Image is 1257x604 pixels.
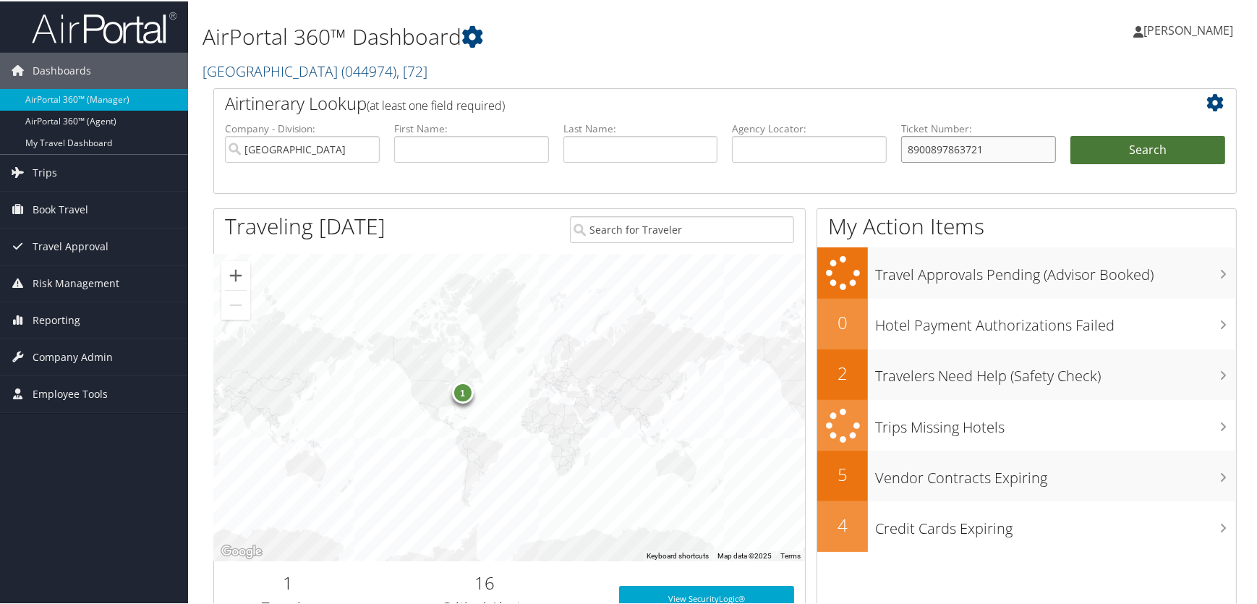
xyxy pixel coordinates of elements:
a: 4Credit Cards Expiring [817,500,1236,550]
span: Company Admin [33,338,113,374]
h3: Travel Approvals Pending (Advisor Booked) [875,256,1236,284]
label: Ticket Number: [901,120,1056,135]
a: Terms (opens in new tab) [780,550,801,558]
h3: Hotel Payment Authorizations Failed [875,307,1236,334]
a: Trips Missing Hotels [817,399,1236,450]
a: [GEOGRAPHIC_DATA] [203,60,427,80]
span: Travel Approval [33,227,108,263]
img: Google [218,541,265,560]
span: , [ 72 ] [396,60,427,80]
input: Search for Traveler [570,215,794,242]
h2: 5 [817,461,868,485]
span: Book Travel [33,190,88,226]
div: 1 [451,380,473,401]
h1: My Action Items [817,210,1236,240]
a: 2Travelers Need Help (Safety Check) [817,348,1236,399]
h1: Traveling [DATE] [225,210,385,240]
label: Company - Division: [225,120,380,135]
a: 0Hotel Payment Authorizations Failed [817,297,1236,348]
span: Risk Management [33,264,119,300]
span: Map data ©2025 [717,550,772,558]
span: Employee Tools [33,375,108,411]
label: Last Name: [563,120,718,135]
h1: AirPortal 360™ Dashboard [203,20,899,51]
button: Search [1070,135,1225,163]
span: (at least one field required) [367,96,505,112]
a: Open this area in Google Maps (opens a new window) [218,541,265,560]
a: 5Vendor Contracts Expiring [817,449,1236,500]
h2: 4 [817,511,868,536]
button: Zoom out [221,289,250,318]
label: First Name: [394,120,549,135]
span: Reporting [33,301,80,337]
h3: Vendor Contracts Expiring [875,459,1236,487]
h2: 2 [817,360,868,384]
h2: 0 [817,309,868,333]
button: Zoom in [221,260,250,289]
span: [PERSON_NAME] [1143,21,1233,37]
h3: Travelers Need Help (Safety Check) [875,357,1236,385]
button: Keyboard shortcuts [647,550,709,560]
h3: Trips Missing Hotels [875,409,1236,436]
span: Trips [33,153,57,190]
span: ( 044974 ) [341,60,396,80]
h2: Airtinerary Lookup [225,90,1140,114]
a: Travel Approvals Pending (Advisor Booked) [817,246,1236,297]
h2: 1 [225,569,351,594]
label: Agency Locator: [732,120,887,135]
h3: Credit Cards Expiring [875,510,1236,537]
h2: 16 [372,569,597,594]
span: Dashboards [33,51,91,88]
a: [PERSON_NAME] [1133,7,1248,51]
img: airportal-logo.png [32,9,176,43]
